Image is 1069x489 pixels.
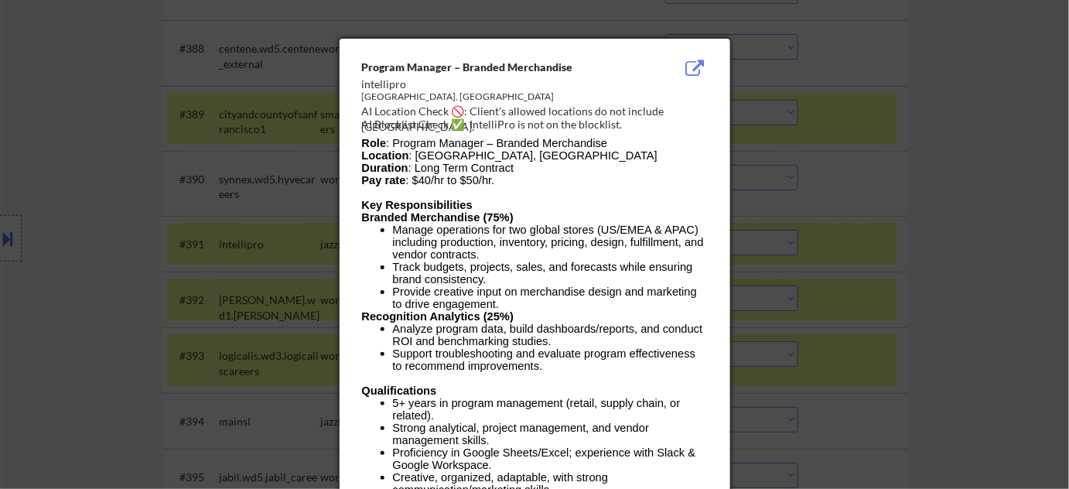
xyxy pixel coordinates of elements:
[362,385,437,397] b: Qualifications
[393,286,698,310] span: Provide creative input on merchandise design and marketing to drive engagement.
[393,446,696,471] span: Proficiency in Google Sheets/Excel; experience with Slack & Google Workspace.
[393,323,703,347] span: Analyze program data, build dashboards/reports, and conduct ROI and benchmarking studies.
[362,137,387,149] b: Role
[362,137,608,149] span: : Program Manager – Branded Merchandise
[362,91,630,104] div: [GEOGRAPHIC_DATA], [GEOGRAPHIC_DATA]
[362,211,514,224] b: Branded Merchandise (75%)
[362,162,514,186] span: : Long Term Contract : $40/hr to $50/hr.
[362,310,514,323] b: Recognition Analytics (25%)
[362,60,630,75] div: Program Manager – Branded Merchandise
[362,149,409,162] b: Location
[393,347,696,372] span: Support troubleshooting and evaluate program effectiveness to recommend improvements.
[393,422,650,446] span: Strong analytical, project management, and vendor management skills.
[362,162,408,174] b: Duration
[393,261,693,286] span: Track budgets, projects, sales, and forecasts while ensuring brand consistency.
[393,397,681,422] span: 5+ years in program management (retail, supply chain, or related).
[393,224,704,261] span: Manage operations for two global stores (US/EMEA & APAC) including production, inventory, pricing...
[362,77,630,92] div: intellipro
[362,199,473,211] b: Key Responsibilities
[362,117,714,132] div: AI Blocklist Check ✅: IntelliPro is not on the blocklist.
[362,174,406,186] b: Pay rate
[362,149,657,162] span: : [GEOGRAPHIC_DATA], [GEOGRAPHIC_DATA]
